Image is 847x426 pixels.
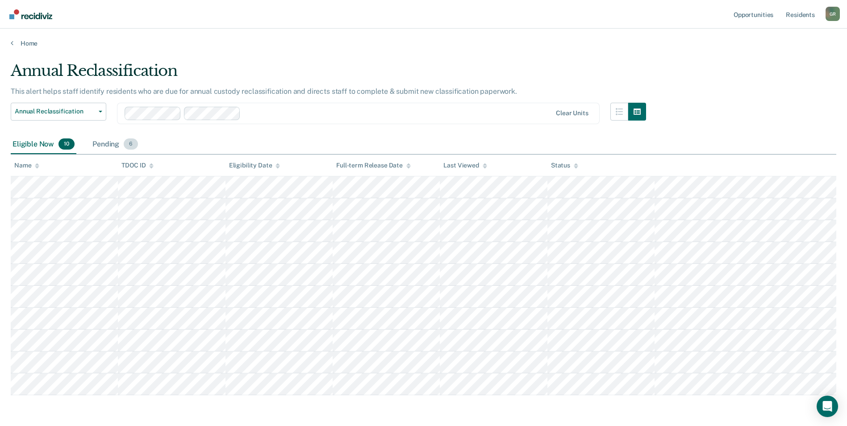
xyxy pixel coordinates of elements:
[551,162,578,169] div: Status
[11,39,836,47] a: Home
[826,7,840,21] div: G R
[336,162,411,169] div: Full-term Release Date
[121,162,154,169] div: TDOC ID
[15,108,95,115] span: Annual Reclassification
[443,162,487,169] div: Last Viewed
[91,135,140,155] div: Pending6
[826,7,840,21] button: Profile dropdown button
[124,138,138,150] span: 6
[11,135,76,155] div: Eligible Now10
[58,138,75,150] span: 10
[9,9,52,19] img: Recidiviz
[556,109,588,117] div: Clear units
[817,396,838,417] div: Open Intercom Messenger
[11,62,646,87] div: Annual Reclassification
[229,162,280,169] div: Eligibility Date
[14,162,39,169] div: Name
[11,103,106,121] button: Annual Reclassification
[11,87,517,96] p: This alert helps staff identify residents who are due for annual custody reclassification and dir...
